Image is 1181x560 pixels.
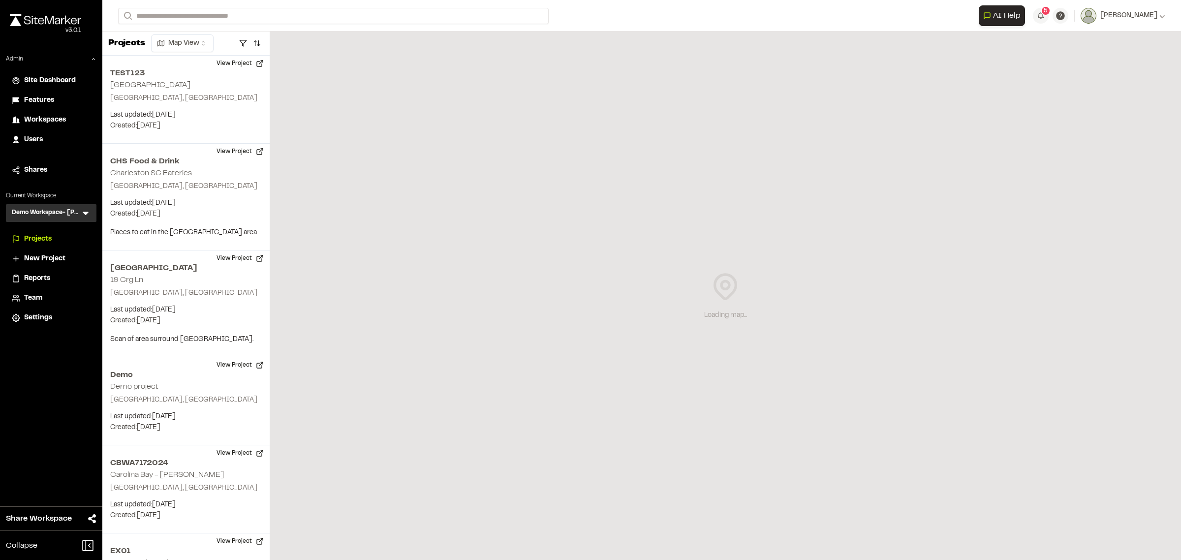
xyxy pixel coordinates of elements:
a: Workspaces [12,115,91,125]
span: [PERSON_NAME] [1100,10,1157,21]
p: Current Workspace [6,191,96,200]
p: [GEOGRAPHIC_DATA], [GEOGRAPHIC_DATA] [110,93,262,104]
span: Settings [24,312,52,323]
h2: 19 Crg Ln [110,277,143,283]
a: Users [12,134,91,145]
div: Oh geez...please don't... [10,26,81,35]
span: Reports [24,273,50,284]
button: Search [118,8,136,24]
h2: TEST123 [110,67,262,79]
button: View Project [211,445,270,461]
h2: Demo project [110,383,158,390]
span: Shares [24,165,47,176]
p: [GEOGRAPHIC_DATA], [GEOGRAPHIC_DATA] [110,483,262,494]
h2: [GEOGRAPHIC_DATA] [110,82,190,89]
p: Created: [DATE] [110,121,262,131]
a: Team [12,293,91,304]
p: [GEOGRAPHIC_DATA], [GEOGRAPHIC_DATA] [110,181,262,192]
span: New Project [24,253,65,264]
button: View Project [211,144,270,159]
span: 5 [1044,6,1048,15]
button: [PERSON_NAME] [1081,8,1165,24]
p: Scan of area surround [GEOGRAPHIC_DATA]. [110,334,262,345]
p: Places to eat in the [GEOGRAPHIC_DATA] area. [110,227,262,238]
p: Projects [108,37,145,50]
h2: Carolina Bay - [PERSON_NAME] [110,471,224,478]
p: Last updated: [DATE] [110,499,262,510]
a: Shares [12,165,91,176]
a: Site Dashboard [12,75,91,86]
p: Last updated: [DATE] [110,305,262,315]
img: User [1081,8,1096,24]
p: Created: [DATE] [110,209,262,219]
button: View Project [211,357,270,373]
h2: CBWA7172024 [110,457,262,469]
a: Features [12,95,91,106]
p: Created: [DATE] [110,510,262,521]
span: Projects [24,234,52,245]
h2: Demo [110,369,262,381]
p: Last updated: [DATE] [110,198,262,209]
span: Share Workspace [6,513,72,525]
button: Open AI Assistant [979,5,1025,26]
span: Workspaces [24,115,66,125]
a: Reports [12,273,91,284]
span: Users [24,134,43,145]
p: Created: [DATE] [110,422,262,433]
h2: Charleston SC Eateries [110,170,192,177]
span: Features [24,95,54,106]
a: New Project [12,253,91,264]
h2: [GEOGRAPHIC_DATA] [110,262,262,274]
div: Loading map... [704,310,747,321]
p: [GEOGRAPHIC_DATA], [GEOGRAPHIC_DATA] [110,395,262,405]
p: Created: [DATE] [110,315,262,326]
button: View Project [211,250,270,266]
span: Team [24,293,42,304]
p: Admin [6,55,23,63]
span: AI Help [993,10,1021,22]
a: Settings [12,312,91,323]
button: View Project [211,533,270,549]
h3: Demo Workspace- [PERSON_NAME] [12,208,81,218]
div: Open AI Assistant [979,5,1029,26]
p: Last updated: [DATE] [110,110,262,121]
a: Projects [12,234,91,245]
p: Last updated: [DATE] [110,411,262,422]
button: View Project [211,56,270,71]
button: 5 [1033,8,1049,24]
h2: CHS Food & Drink [110,156,262,167]
p: [GEOGRAPHIC_DATA], [GEOGRAPHIC_DATA] [110,288,262,299]
span: Site Dashboard [24,75,76,86]
span: Collapse [6,540,37,552]
img: rebrand.png [10,14,81,26]
h2: EX01 [110,545,262,557]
